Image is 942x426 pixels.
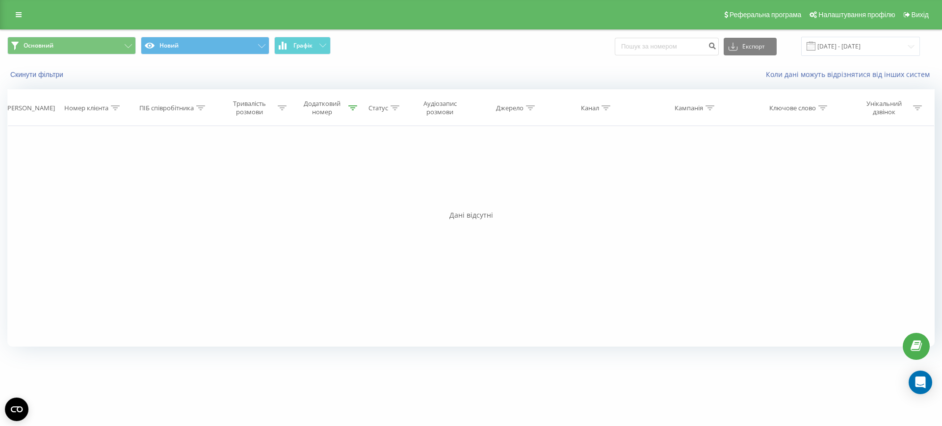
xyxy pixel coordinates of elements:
[274,37,331,54] button: Графік
[7,210,935,220] div: Дані відсутні
[5,398,28,421] button: Open CMP widget
[7,37,136,54] button: Основний
[139,104,194,112] div: ПІБ співробітника
[7,70,68,79] button: Скинути фільтри
[769,104,816,112] div: Ключове слово
[64,104,108,112] div: Номер клієнта
[909,371,932,394] div: Open Intercom Messenger
[912,11,929,19] span: Вихід
[141,37,269,54] button: Новий
[724,38,777,55] button: Експорт
[858,100,911,116] div: Унікальний дзвінок
[730,11,802,19] span: Реферальна програма
[818,11,895,19] span: Налаштування профілю
[766,70,935,79] a: Коли дані можуть відрізнятися вiд інших систем
[496,104,523,112] div: Джерело
[293,42,313,49] span: Графік
[298,100,346,116] div: Додатковий номер
[675,104,703,112] div: Кампанія
[368,104,388,112] div: Статус
[410,100,470,116] div: Аудіозапис розмови
[5,104,55,112] div: [PERSON_NAME]
[24,42,53,50] span: Основний
[224,100,275,116] div: Тривалість розмови
[581,104,599,112] div: Канал
[615,38,719,55] input: Пошук за номером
